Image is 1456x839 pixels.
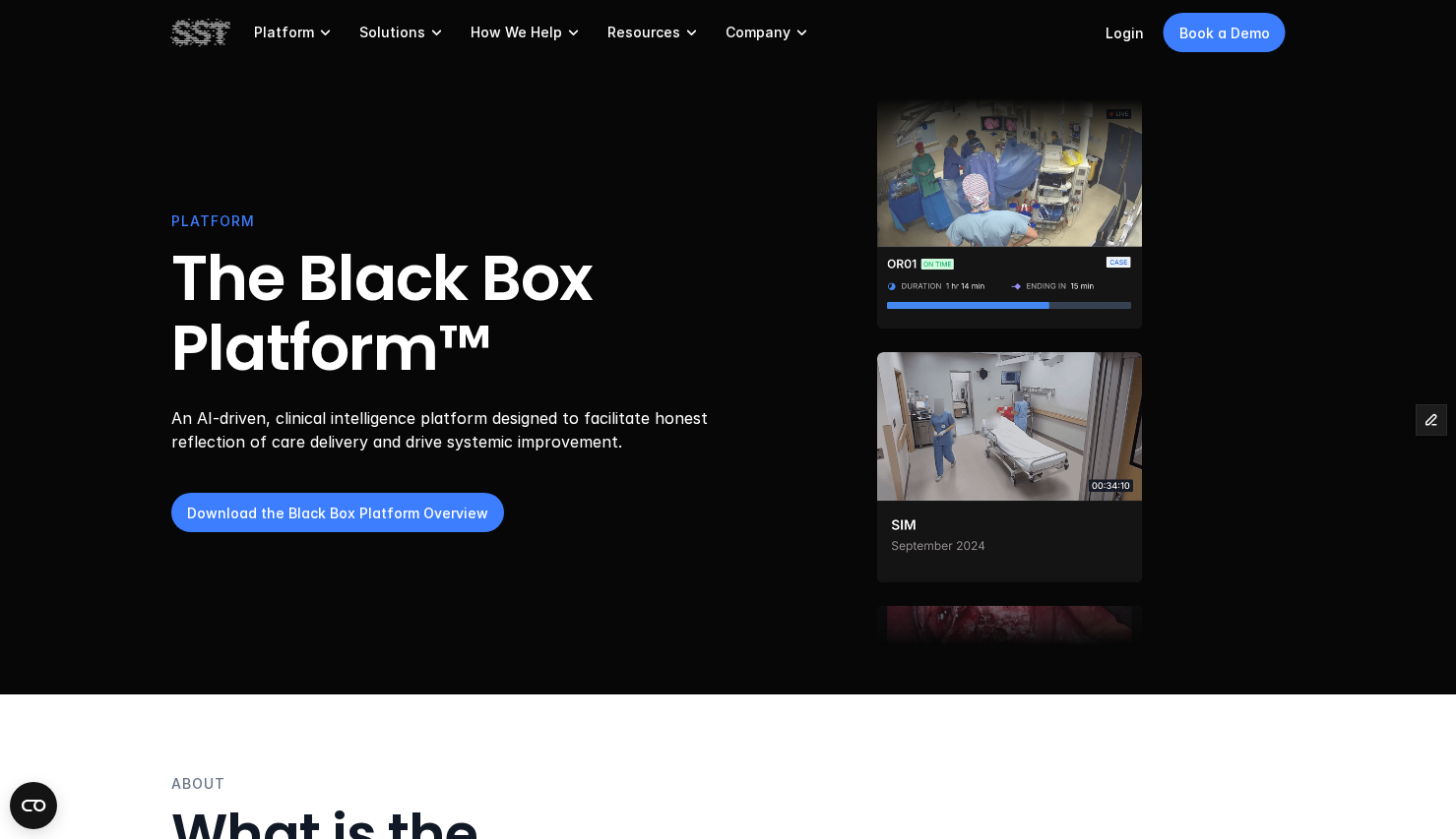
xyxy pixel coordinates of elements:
img: Surgical staff in operating room [876,92,1141,323]
button: Open CMP widget [10,782,57,829]
h1: The Black Box Platform™ [171,245,724,384]
p: Download the Black Box Platform Overview [187,503,488,523]
a: Login [1106,25,1144,41]
p: Solutions [359,24,425,41]
p: Platform [254,24,314,41]
img: SST logo [171,16,230,49]
p: How We Help [471,24,562,41]
a: Book a Demo [1164,13,1286,52]
p: Resources [607,24,680,41]
button: Edit Framer Content [1417,405,1446,435]
img: Surgical instrument inside of patient [876,601,1141,831]
p: An AI-driven, clinical intelligence platform designed to facilitate honest reflection of care del... [171,407,724,454]
img: Two people walking through a trauma bay [876,347,1141,577]
p: Book a Demo [1179,23,1270,43]
a: Download the Black Box Platform Overview [171,494,504,533]
p: PLATFORM [171,210,255,232]
p: ABOUT [171,773,225,795]
p: Company [726,24,791,41]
